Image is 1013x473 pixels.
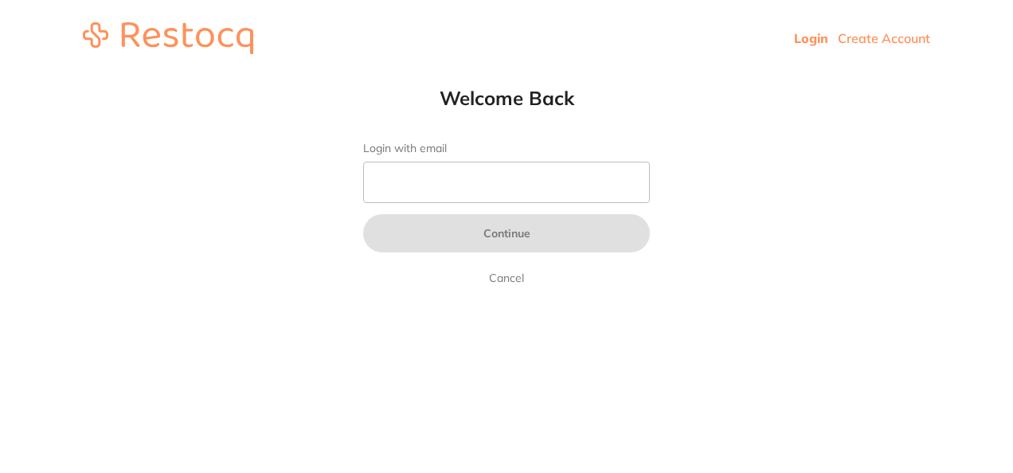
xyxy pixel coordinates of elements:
button: Continue [363,214,650,252]
label: Login with email [363,142,650,155]
a: Create Account [838,30,930,46]
a: Login [794,30,828,46]
a: Cancel [486,268,527,287]
img: restocq_logo.svg [83,22,253,54]
h1: Welcome Back [331,86,682,110]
